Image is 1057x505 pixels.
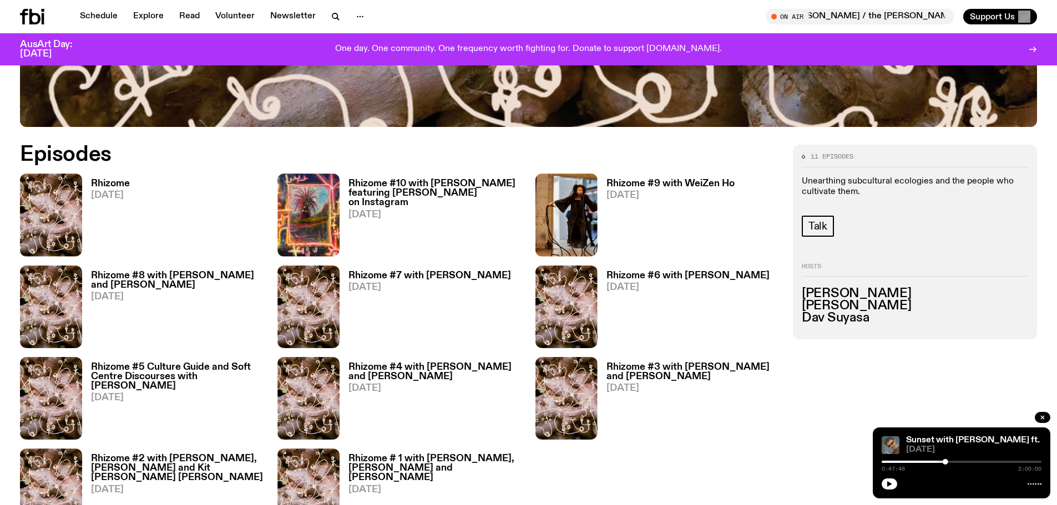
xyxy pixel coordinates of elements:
span: Talk [808,220,827,232]
span: [DATE] [348,283,511,292]
h3: Rhizome [91,179,130,188]
a: Rhizome[DATE] [82,179,130,256]
a: Volunteer [209,9,261,24]
span: 2:00:00 [1018,466,1041,472]
img: A close up picture of a bunch of ginger roots. Yellow squiggles with arrows, hearts and dots are ... [277,266,340,348]
a: Rhizome #8 with [PERSON_NAME] and [PERSON_NAME][DATE] [82,271,264,348]
h2: Episodes [20,145,694,165]
h3: [PERSON_NAME] [802,300,1028,312]
p: Unearthing subcultural ecologies and the people who cultivate them. [802,176,1028,197]
h3: Rhizome #8 with [PERSON_NAME] and [PERSON_NAME] [91,271,264,290]
a: Rhizome #3 with [PERSON_NAME] and [PERSON_NAME][DATE] [598,363,780,440]
span: Support Us [970,12,1015,22]
h3: AusArt Day: [DATE] [20,40,91,59]
a: Schedule [73,9,124,24]
span: [DATE] [348,210,522,220]
span: [DATE] [606,191,735,200]
a: Rhizome #9 with WeiZen Ho[DATE] [598,179,735,256]
span: [DATE] [348,384,522,393]
a: Rhizome #7 with [PERSON_NAME][DATE] [340,271,511,348]
span: [DATE] [606,283,770,292]
span: 0:47:46 [882,466,905,472]
a: Rhizome #5 Culture Guide and Soft Centre Discourses with [PERSON_NAME][DATE] [82,363,264,440]
span: [DATE] [91,191,130,200]
button: On AirMornings with [PERSON_NAME] / the [PERSON_NAME] apologia hour [766,9,954,24]
h3: Rhizome #10 with [PERSON_NAME] featuring [PERSON_NAME] on Instagram [348,179,522,207]
h3: Rhizome #9 with WeiZen Ho [606,179,735,188]
a: Newsletter [264,9,322,24]
span: [DATE] [91,292,264,302]
span: [DATE] [348,485,522,494]
a: Rhizome #10 with [PERSON_NAME] featuring [PERSON_NAME] on Instagram[DATE] [340,179,522,256]
a: Talk [802,216,834,237]
img: Luci Avard, Roundabout Painting, from Deer Empty at Suite7a. [277,174,340,256]
span: [DATE] [606,384,780,393]
h3: Rhizome # 1 with [PERSON_NAME], [PERSON_NAME] and [PERSON_NAME] [348,454,522,482]
a: Read [173,9,206,24]
span: [DATE] [906,446,1041,454]
img: Image of artist WeiZen Ho during performance. She floating mid-air in a gallery and holding thick... [535,174,598,256]
button: Support Us [963,9,1037,24]
img: A close up picture of a bunch of ginger roots. Yellow squiggles with arrows, hearts and dots are ... [20,357,82,440]
h3: Rhizome #3 with [PERSON_NAME] and [PERSON_NAME] [606,363,780,381]
h3: [PERSON_NAME] [802,288,1028,300]
img: A close up picture of a bunch of ginger roots. Yellow squiggles with arrows, hearts and dots are ... [535,266,598,348]
img: A close up picture of a bunch of ginger roots. Yellow squiggles with arrows, hearts and dots are ... [20,174,82,256]
a: Explore [127,9,170,24]
h3: Rhizome #6 with [PERSON_NAME] [606,271,770,280]
h3: Rhizome #5 Culture Guide and Soft Centre Discourses with [PERSON_NAME] [91,363,264,391]
h3: Rhizome #4 with [PERSON_NAME] and [PERSON_NAME] [348,363,522,381]
img: A close up picture of a bunch of ginger roots. Yellow squiggles with arrows, hearts and dots are ... [535,357,598,440]
a: Rhizome #4 with [PERSON_NAME] and [PERSON_NAME][DATE] [340,363,522,440]
h2: Hosts [802,263,1028,277]
h3: Dav Suyasa [802,312,1028,324]
span: [DATE] [91,393,264,402]
h3: Rhizome #7 with [PERSON_NAME] [348,271,511,280]
p: One day. One community. One frequency worth fighting for. Donate to support [DOMAIN_NAME]. [335,44,722,54]
img: A close up picture of a bunch of ginger roots. Yellow squiggles with arrows, hearts and dots are ... [20,266,82,348]
span: 11 episodes [811,154,853,160]
span: [DATE] [91,485,264,494]
img: A close up picture of a bunch of ginger roots. Yellow squiggles with arrows, hearts and dots are ... [277,357,340,440]
h3: Rhizome #2 with [PERSON_NAME], [PERSON_NAME] and Kit [PERSON_NAME] [PERSON_NAME] [91,454,264,482]
a: Rhizome #6 with [PERSON_NAME][DATE] [598,271,770,348]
